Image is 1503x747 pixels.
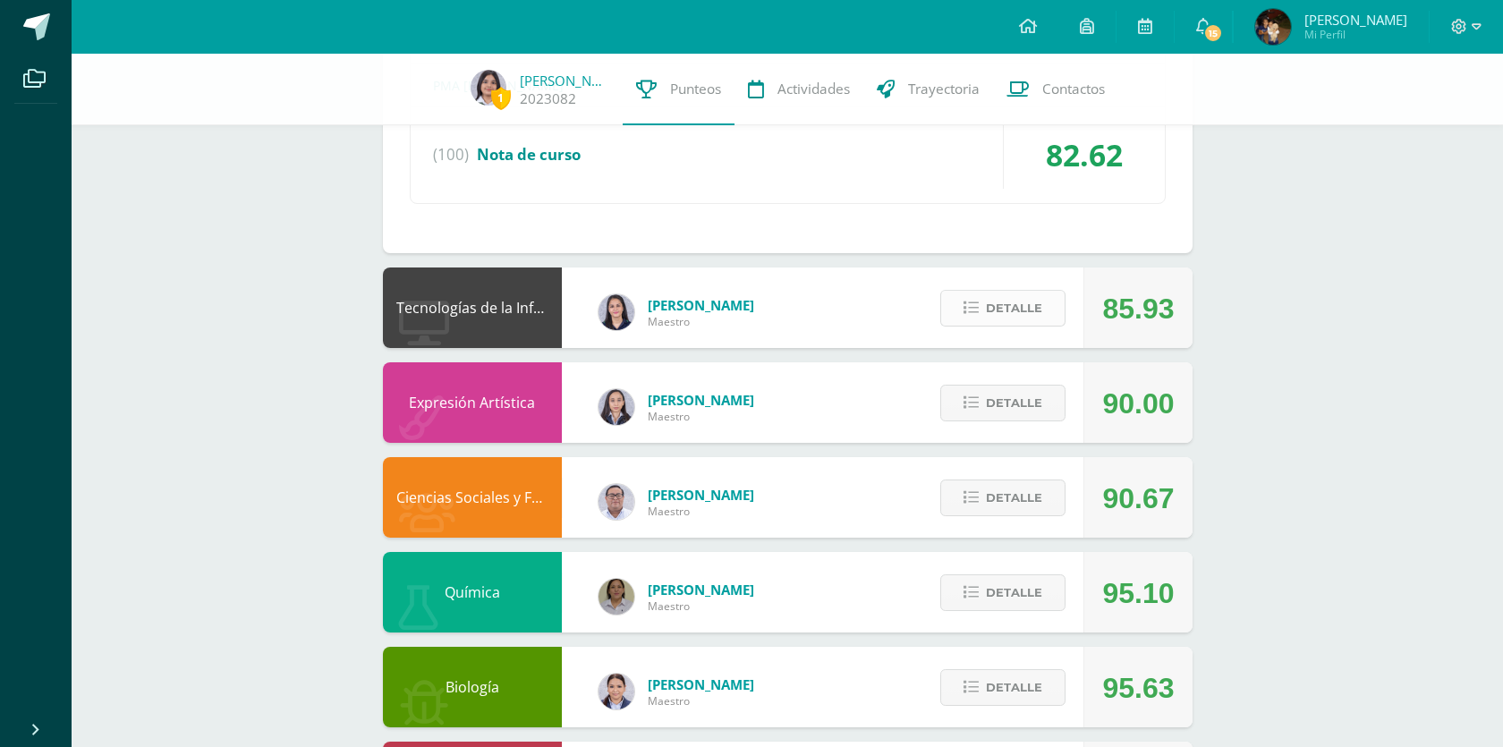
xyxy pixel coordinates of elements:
[520,89,576,108] a: 2023082
[863,54,993,125] a: Trayectoria
[986,481,1042,514] span: Detalle
[648,504,754,519] span: Maestro
[1102,458,1174,539] div: 90.67
[623,54,735,125] a: Punteos
[993,54,1118,125] a: Contactos
[648,675,754,693] span: [PERSON_NAME]
[1304,11,1407,29] span: [PERSON_NAME]
[383,647,562,727] div: Biología
[648,693,754,709] span: Maestro
[670,80,721,98] span: Punteos
[471,70,506,106] img: 03773744133a1a822c6592f382b3e960.png
[383,552,562,632] div: Química
[599,579,634,615] img: 3af43c4f3931345fadf8ce10480f33e2.png
[940,669,1066,706] button: Detalle
[383,362,562,443] div: Expresión Artística
[777,80,850,98] span: Actividades
[908,80,980,98] span: Trayectoria
[1102,553,1174,633] div: 95.10
[599,389,634,425] img: 35694fb3d471466e11a043d39e0d13e5.png
[648,391,754,409] span: [PERSON_NAME]
[648,409,754,424] span: Maestro
[433,121,469,189] span: (100)
[383,267,562,348] div: Tecnologías de la Información y la Comunicación 5
[940,290,1066,327] button: Detalle
[599,294,634,330] img: dbcf09110664cdb6f63fe058abfafc14.png
[1004,121,1165,189] div: 82.62
[1304,27,1407,42] span: Mi Perfil
[986,671,1042,704] span: Detalle
[599,484,634,520] img: 5778bd7e28cf89dedf9ffa8080fc1cd8.png
[648,296,754,314] span: [PERSON_NAME]
[986,292,1042,325] span: Detalle
[477,144,581,165] span: Nota de curso
[383,457,562,538] div: Ciencias Sociales y Formación Ciudadana 5
[986,386,1042,420] span: Detalle
[1042,80,1105,98] span: Contactos
[648,486,754,504] span: [PERSON_NAME]
[1255,9,1291,45] img: 3253901197f0ee943ba451173f398f72.png
[940,480,1066,516] button: Detalle
[648,598,754,614] span: Maestro
[1102,363,1174,444] div: 90.00
[986,576,1042,609] span: Detalle
[1203,23,1223,43] span: 15
[1102,268,1174,349] div: 85.93
[599,674,634,709] img: 855b3dd62270c154f2b859b7888d8297.png
[1102,648,1174,728] div: 95.63
[940,385,1066,421] button: Detalle
[491,87,511,109] span: 1
[648,314,754,329] span: Maestro
[648,581,754,598] span: [PERSON_NAME]
[520,72,609,89] a: [PERSON_NAME]
[940,574,1066,611] button: Detalle
[735,54,863,125] a: Actividades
